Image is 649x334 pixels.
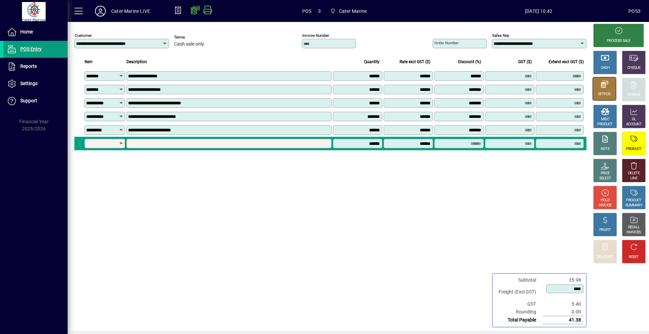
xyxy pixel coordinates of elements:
[518,58,532,66] span: GST ($)
[601,171,610,176] div: PRICE
[632,117,636,122] div: GL
[597,122,612,127] div: PRODUCT
[495,284,543,300] td: Freight (Excl GST)
[630,176,637,181] div: LINE
[628,6,641,17] div: POS3
[20,29,33,34] span: Home
[492,33,509,38] mat-label: Sales rep
[628,171,640,176] div: DELETE
[75,33,92,38] mat-label: Customer
[627,66,640,71] div: CHEQUE
[302,33,329,38] mat-label: Invoice number
[174,35,215,40] span: Terms
[495,308,543,316] td: Rounding
[339,6,367,17] span: Cater Marine
[599,203,611,208] div: INVOICE
[543,308,583,316] td: 0.00
[543,276,583,284] td: 35.98
[598,92,611,97] div: EFTPOS
[328,5,369,17] span: Cater Marine
[20,98,37,103] span: Support
[495,300,543,308] td: GST
[601,117,609,122] div: MISC
[3,24,68,41] a: Home
[628,225,640,230] div: RECALL
[599,228,611,233] div: PROFIT
[3,75,68,92] a: Settings
[543,316,583,324] td: 41.38
[597,255,613,260] div: DISCOUNT
[400,58,430,66] span: Rate excl GST ($)
[601,198,609,203] div: HOLD
[3,58,68,75] a: Reports
[449,6,628,17] span: [DATE] 10:42
[20,63,37,69] span: Reports
[626,230,641,235] div: INVOICES
[302,6,312,17] span: POS
[601,66,609,71] div: CASH
[90,5,111,17] button: Profile
[364,58,380,66] span: Quantity
[318,6,321,17] span: 3
[626,122,642,127] div: ACCOUNT
[627,93,641,98] div: CHARGE
[599,176,611,181] div: SELECT
[543,300,583,308] td: 5.40
[626,147,641,152] div: PRODUCT
[495,316,543,324] td: Total Payable
[607,38,630,44] div: PROCESS SALE
[458,58,481,66] span: Discount (%)
[126,58,147,66] span: Description
[626,198,641,203] div: PRODUCT
[174,42,204,47] span: Cash sale only
[625,203,642,208] div: SUMMARY
[85,58,93,66] span: Item
[20,46,42,52] span: POS Entry
[549,58,584,66] span: Extend excl GST ($)
[111,6,150,17] div: Cater Marine LIVE
[434,41,459,45] mat-label: Order number
[629,255,639,260] div: RESET
[20,81,38,86] span: Settings
[495,276,543,284] td: Subtotal
[3,93,68,109] a: Support
[601,147,609,152] div: NOTE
